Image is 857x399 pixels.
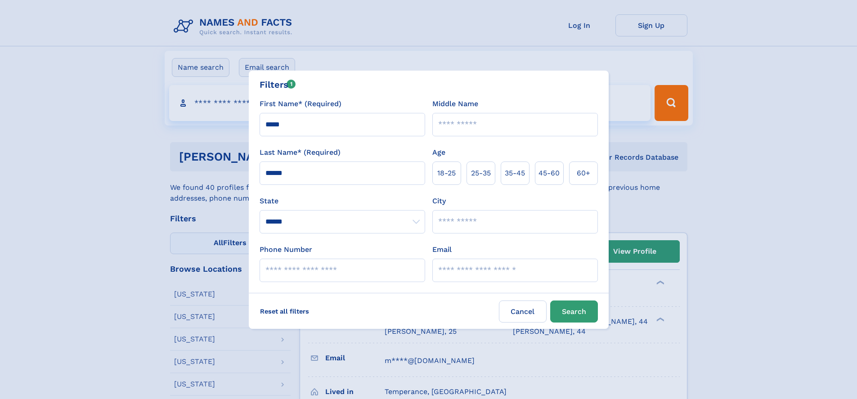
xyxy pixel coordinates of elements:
[437,168,456,179] span: 18‑25
[505,168,525,179] span: 35‑45
[471,168,491,179] span: 25‑35
[499,300,547,323] label: Cancel
[260,78,296,91] div: Filters
[254,300,315,322] label: Reset all filters
[260,147,341,158] label: Last Name* (Required)
[432,99,478,109] label: Middle Name
[577,168,590,179] span: 60+
[432,244,452,255] label: Email
[538,168,560,179] span: 45‑60
[260,99,341,109] label: First Name* (Required)
[432,196,446,206] label: City
[432,147,445,158] label: Age
[550,300,598,323] button: Search
[260,244,312,255] label: Phone Number
[260,196,425,206] label: State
